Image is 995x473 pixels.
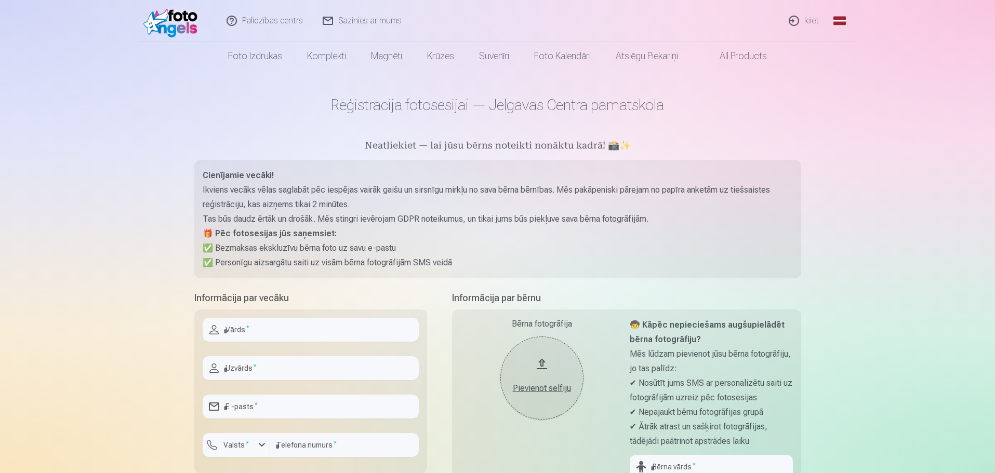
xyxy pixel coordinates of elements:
a: Komplekti [295,42,359,71]
p: ✅ Personīgu aizsargātu saiti uz visām bērna fotogrāfijām SMS veidā [203,255,793,270]
a: Krūzes [415,42,467,71]
a: Foto kalendāri [522,42,603,71]
p: ✔ Nepajaukt bērnu fotogrāfijas grupā [630,405,793,420]
img: /fa1 [143,4,203,37]
p: Ikviens vecāks vēlas saglabāt pēc iespējas vairāk gaišu un sirsnīgu mirkļu no sava bērna bērnības... [203,183,793,212]
h5: Informācija par bērnu [452,291,801,305]
a: Foto izdrukas [216,42,295,71]
p: Mēs lūdzam pievienot jūsu bērna fotogrāfiju, jo tas palīdz: [630,347,793,376]
a: All products [691,42,779,71]
h5: Neatliekiet — lai jūsu bērns noteikti nonāktu kadrā! 📸✨ [194,139,801,154]
a: Atslēgu piekariņi [603,42,691,71]
label: Valsts [219,440,253,450]
button: Pievienot selfiju [500,336,583,420]
div: Pievienot selfiju [511,382,573,395]
strong: Cienījamie vecāki! [203,170,274,180]
strong: 🎁 Pēc fotosesijas jūs saņemsiet: [203,228,337,238]
a: Suvenīri [467,42,522,71]
p: ✔ Ātrāk atrast un sašķirot fotogrāfijas, tādējādi paātrinot apstrādes laiku [630,420,793,449]
p: ✔ Nosūtīt jums SMS ar personalizētu saiti uz fotogrāfijām uzreiz pēc fotosesijas [630,376,793,405]
p: Tas būs daudz ērtāk un drošāk. Mēs stingri ievērojam GDPR noteikumus, un tikai jums būs piekļuve ... [203,212,793,226]
h5: Informācija par vecāku [194,291,427,305]
div: Bērna fotogrāfija [460,318,623,330]
h1: Reģistrācija fotosesijai — Jelgavas Centra pamatskola [194,96,801,114]
button: Valsts* [203,433,270,457]
p: ✅ Bezmaksas ekskluzīvu bērna foto uz savu e-pastu [203,241,793,255]
a: Magnēti [359,42,415,71]
strong: 🧒 Kāpēc nepieciešams augšupielādēt bērna fotogrāfiju? [630,320,785,344]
